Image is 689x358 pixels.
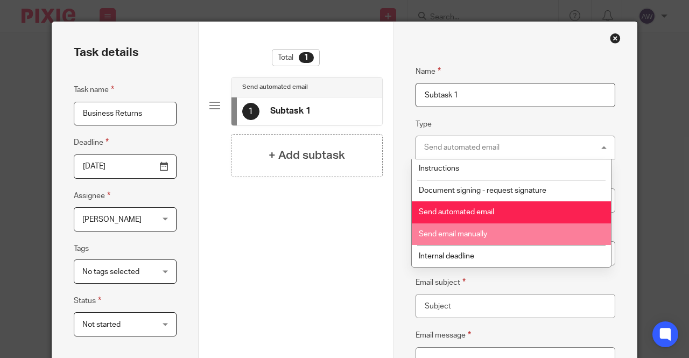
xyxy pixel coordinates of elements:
[419,230,487,238] span: Send email manually
[416,276,466,289] label: Email subject
[82,216,142,223] span: [PERSON_NAME]
[242,83,308,92] h4: Send automated email
[299,52,314,63] div: 1
[74,243,89,254] label: Tags
[74,83,114,96] label: Task name
[419,252,474,260] span: Internal deadline
[242,103,259,120] div: 1
[270,106,311,117] h4: Subtask 1
[74,155,177,179] input: Pick a date
[272,49,320,66] div: Total
[74,189,110,202] label: Assignee
[424,144,500,151] div: Send automated email
[74,136,109,149] label: Deadline
[416,119,432,130] label: Type
[419,208,494,216] span: Send automated email
[74,102,177,126] input: Task name
[74,294,101,307] label: Status
[416,329,471,341] label: Email message
[74,44,138,62] h2: Task details
[82,268,139,276] span: No tags selected
[610,33,621,44] div: Close this dialog window
[419,165,459,172] span: Instructions
[416,65,441,78] label: Name
[82,321,121,328] span: Not started
[269,147,345,164] h4: + Add subtask
[416,294,616,318] input: Subject
[419,187,546,194] span: Document signing - request signature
